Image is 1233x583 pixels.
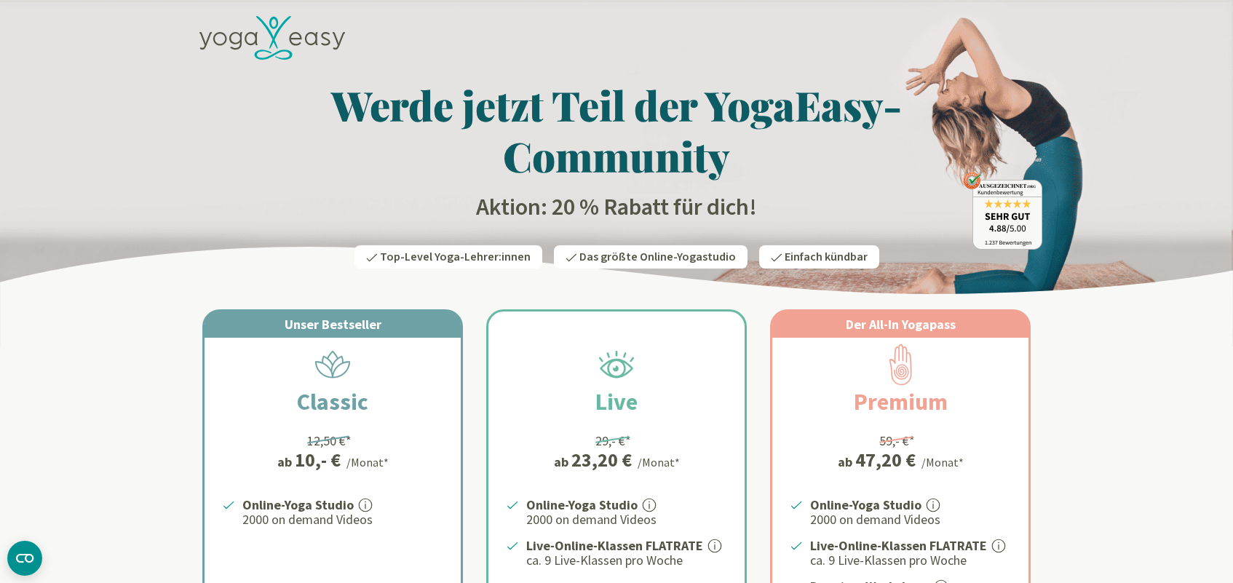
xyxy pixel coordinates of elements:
[526,537,703,554] strong: Live-Online-Klassen FLATRATE
[526,496,638,513] strong: Online-Yoga Studio
[191,79,1042,181] h1: Werde jetzt Teil der YogaEasy-Community
[810,496,921,513] strong: Online-Yoga Studio
[554,452,571,472] span: ab
[242,496,354,513] strong: Online-Yoga Studio
[855,451,916,469] div: 47,20 €
[277,452,295,472] span: ab
[595,431,631,451] div: 29,- €*
[579,249,736,265] span: Das größte Online-Yogastudio
[810,537,987,554] strong: Live-Online-Klassen FLATRATE
[879,431,915,451] div: 59,- €*
[638,453,680,471] div: /Monat*
[819,384,983,419] h2: Premium
[838,452,855,472] span: ab
[380,249,531,265] span: Top-Level Yoga-Lehrer:innen
[963,172,1042,250] img: ausgezeichnet_badge.png
[810,552,1011,569] p: ca. 9 Live-Klassen pro Woche
[346,453,389,471] div: /Monat*
[7,541,42,576] button: CMP-Widget öffnen
[560,384,673,419] h2: Live
[242,511,443,528] p: 2000 on demand Videos
[785,249,868,265] span: Einfach kündbar
[526,511,727,528] p: 2000 on demand Videos
[191,193,1042,222] h2: Aktion: 20 % Rabatt für dich!
[307,431,352,451] div: 12,50 €*
[262,384,403,419] h2: Classic
[526,552,727,569] p: ca. 9 Live-Klassen pro Woche
[285,316,381,333] span: Unser Bestseller
[846,316,956,333] span: Der All-In Yogapass
[921,453,964,471] div: /Monat*
[810,511,1011,528] p: 2000 on demand Videos
[571,451,632,469] div: 23,20 €
[295,451,341,469] div: 10,- €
